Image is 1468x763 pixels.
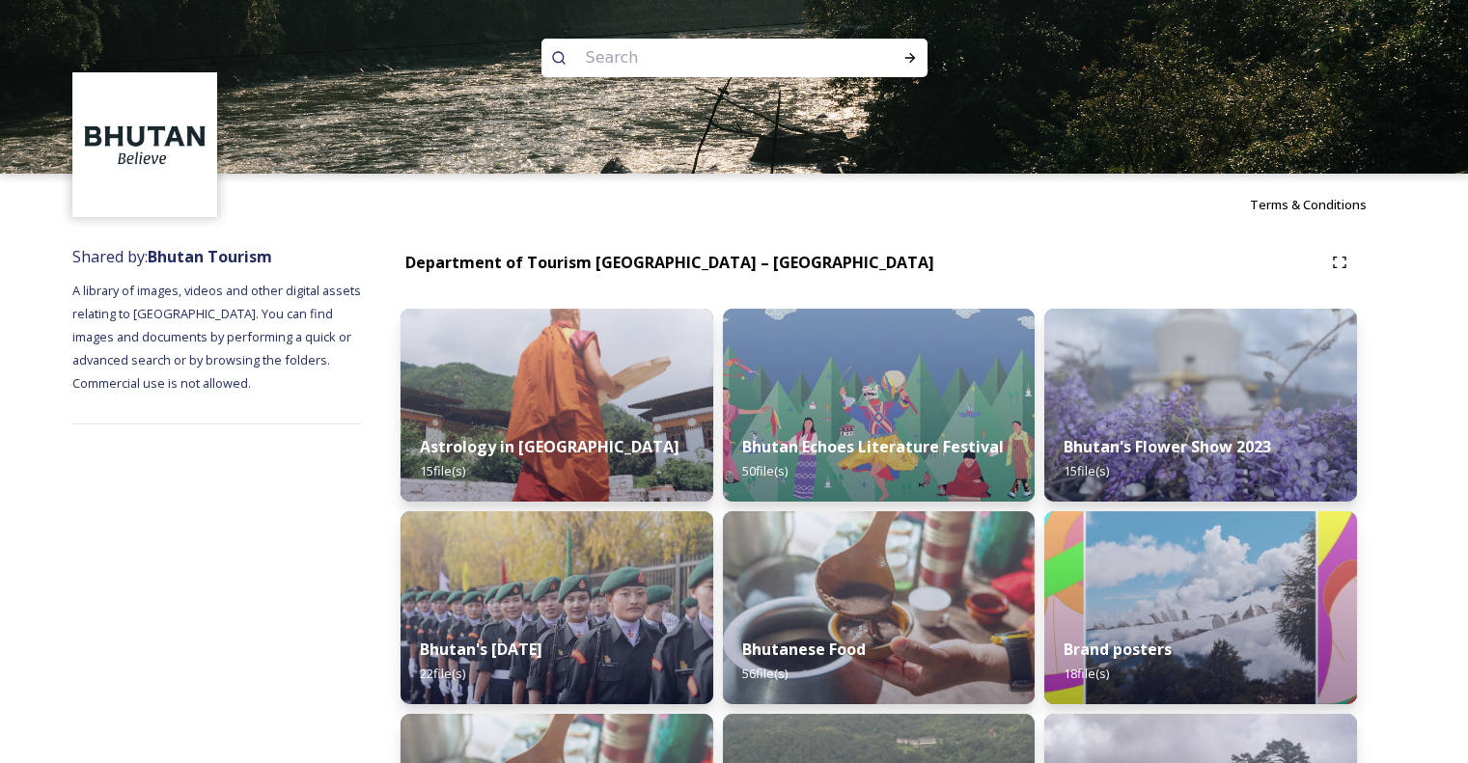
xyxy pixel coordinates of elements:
[742,639,866,660] strong: Bhutanese Food
[576,37,841,79] input: Search
[1044,309,1357,502] img: Bhutan%2520Flower%2520Show2.jpg
[742,436,1004,457] strong: Bhutan Echoes Literature Festival
[405,252,934,273] strong: Department of Tourism [GEOGRAPHIC_DATA] – [GEOGRAPHIC_DATA]
[420,639,542,660] strong: Bhutan's [DATE]
[75,75,215,215] img: BT_Logo_BB_Lockup_CMYK_High%2520Res.jpg
[742,665,788,682] span: 56 file(s)
[401,511,713,704] img: Bhutan%2520National%2520Day10.jpg
[148,246,272,267] strong: Bhutan Tourism
[723,511,1036,704] img: Bumdeling%2520090723%2520by%2520Amp%2520Sripimanwat-4.jpg
[420,436,679,457] strong: Astrology in [GEOGRAPHIC_DATA]
[1064,462,1109,479] span: 15 file(s)
[420,665,465,682] span: 22 file(s)
[1064,665,1109,682] span: 18 file(s)
[742,462,788,479] span: 50 file(s)
[723,309,1036,502] img: Bhutan%2520Echoes7.jpg
[1044,511,1357,704] img: Bhutan_Believe_800_1000_4.jpg
[1250,196,1367,213] span: Terms & Conditions
[72,282,364,392] span: A library of images, videos and other digital assets relating to [GEOGRAPHIC_DATA]. You can find ...
[401,309,713,502] img: _SCH1465.jpg
[1064,639,1172,660] strong: Brand posters
[1064,436,1271,457] strong: Bhutan's Flower Show 2023
[420,462,465,479] span: 15 file(s)
[1250,193,1396,216] a: Terms & Conditions
[72,246,272,267] span: Shared by:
